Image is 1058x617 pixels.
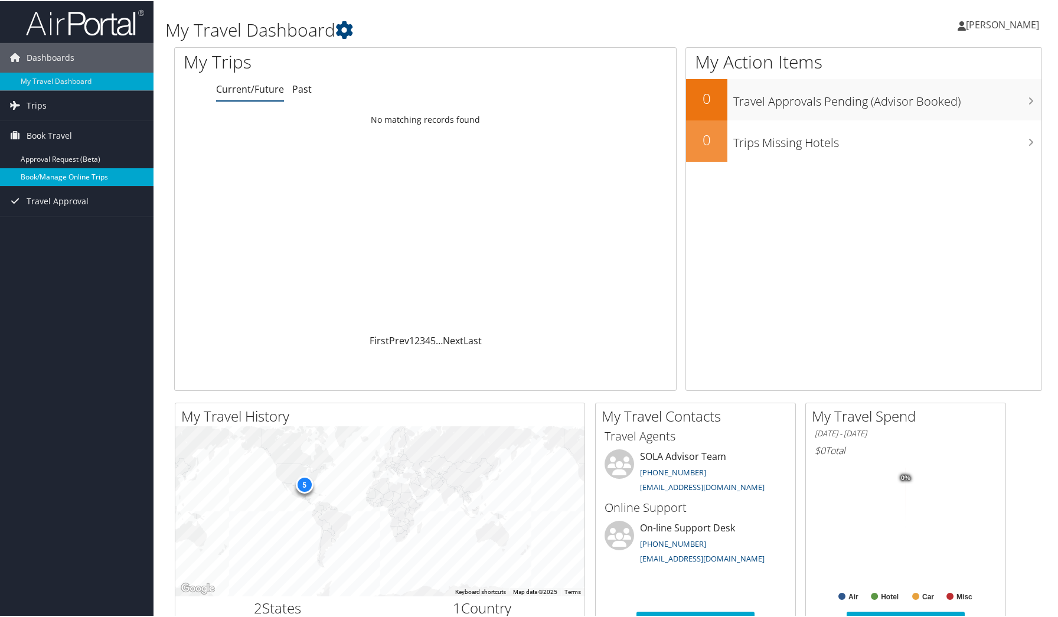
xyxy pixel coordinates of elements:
a: [PHONE_NUMBER] [640,466,706,476]
a: First [370,333,389,346]
h2: Country [389,597,576,617]
h2: My Travel Spend [812,405,1005,425]
a: Open this area in Google Maps (opens a new window) [178,580,217,595]
text: Misc [956,592,972,600]
li: On-line Support Desk [599,520,792,568]
text: Hotel [881,592,899,600]
text: Car [922,592,934,600]
a: [PERSON_NAME] [958,6,1051,41]
h3: Online Support [605,498,786,515]
a: 4 [425,333,430,346]
h3: Travel Approvals Pending (Advisor Booked) [733,86,1041,109]
img: airportal-logo.png [26,8,144,35]
h2: 0 [686,87,727,107]
h2: My Travel Contacts [602,405,795,425]
h2: 0 [686,129,727,149]
h1: My Travel Dashboard [165,17,756,41]
span: $0 [815,443,825,456]
img: Google [178,580,217,595]
h2: My Travel History [181,405,584,425]
a: Prev [389,333,409,346]
h6: [DATE] - [DATE] [815,427,997,438]
span: Dashboards [27,42,74,71]
a: 0Travel Approvals Pending (Advisor Booked) [686,78,1041,119]
span: … [436,333,443,346]
li: SOLA Advisor Team [599,448,792,497]
span: Map data ©2025 [513,587,557,594]
h2: States [184,597,371,617]
text: Air [848,592,858,600]
span: [PERSON_NAME] [966,17,1039,30]
a: Next [443,333,463,346]
a: 1 [409,333,414,346]
span: Travel Approval [27,185,89,215]
div: 5 [295,475,313,492]
a: [EMAIL_ADDRESS][DOMAIN_NAME] [640,481,765,491]
a: Past [292,81,312,94]
a: 2 [414,333,420,346]
a: [EMAIL_ADDRESS][DOMAIN_NAME] [640,552,765,563]
h1: My Action Items [686,48,1041,73]
a: 0Trips Missing Hotels [686,119,1041,161]
span: 2 [254,597,262,616]
a: Last [463,333,482,346]
a: 5 [430,333,436,346]
a: Current/Future [216,81,284,94]
a: [PHONE_NUMBER] [640,537,706,548]
span: Book Travel [27,120,72,149]
h3: Trips Missing Hotels [733,128,1041,150]
button: Keyboard shortcuts [455,587,506,595]
a: 3 [420,333,425,346]
span: Trips [27,90,47,119]
td: No matching records found [175,108,676,129]
span: 1 [453,597,461,616]
h6: Total [815,443,997,456]
tspan: 0% [901,474,910,481]
h3: Travel Agents [605,427,786,443]
h1: My Trips [184,48,458,73]
a: Terms (opens in new tab) [564,587,581,594]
